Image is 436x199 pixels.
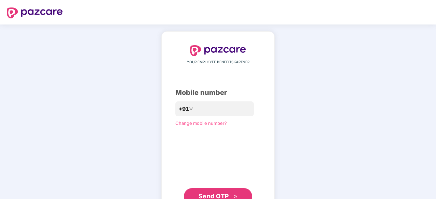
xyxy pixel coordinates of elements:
span: down [189,107,193,111]
img: logo [190,45,246,56]
span: YOUR EMPLOYEE BENEFITS PARTNER [187,60,249,65]
div: Mobile number [175,87,261,98]
span: double-right [233,195,238,199]
img: logo [7,7,63,18]
span: +91 [179,105,189,113]
a: Change mobile number? [175,120,227,126]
